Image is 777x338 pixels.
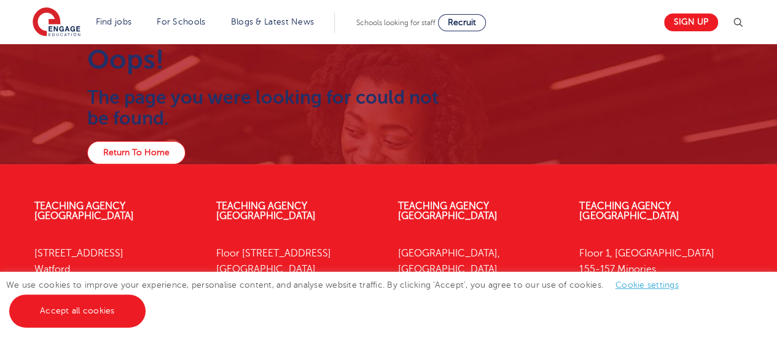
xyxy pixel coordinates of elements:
p: [STREET_ADDRESS] Watford, WD17 1SZ 01923 281040 [34,245,198,326]
span: Schools looking for staff [356,18,435,27]
a: Teaching Agency [GEOGRAPHIC_DATA] [216,201,316,221]
a: Teaching Agency [GEOGRAPHIC_DATA] [579,201,679,221]
a: Sign up [664,13,718,31]
a: Teaching Agency [GEOGRAPHIC_DATA] [34,201,134,221]
img: Engage Education [33,7,80,38]
a: Return To Home [87,141,185,164]
a: Recruit [438,14,486,31]
a: For Schools [157,17,205,26]
a: Cookie settings [615,280,679,290]
a: Find jobs [96,17,132,26]
a: Teaching Agency [GEOGRAPHIC_DATA] [398,201,498,221]
span: Recruit [448,18,476,27]
span: We use cookies to improve your experience, personalise content, and analyse website traffic. By c... [6,280,691,315]
h1: Oops! [87,44,442,75]
a: Accept all cookies [9,294,146,328]
h2: The page you were looking for could not be found. [87,87,442,129]
a: Blogs & Latest News [231,17,314,26]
